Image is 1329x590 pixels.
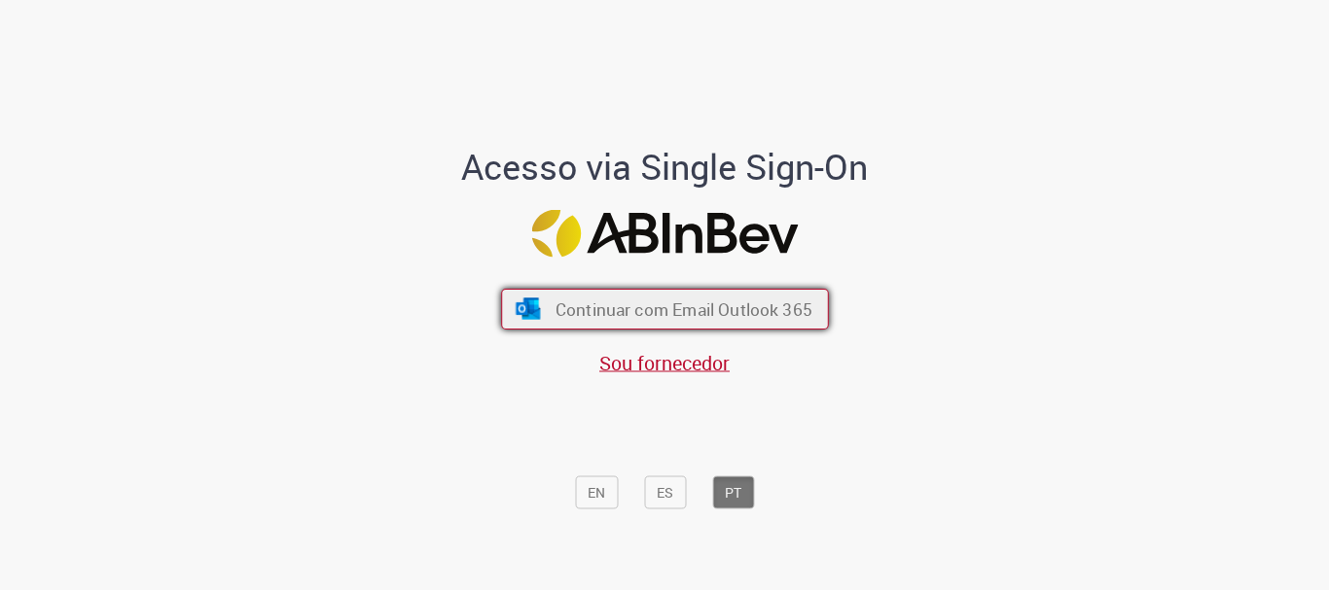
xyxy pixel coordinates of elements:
span: Continuar com Email Outlook 365 [555,298,811,321]
h1: Acesso via Single Sign-On [395,148,935,187]
button: EN [575,476,618,509]
button: PT [712,476,754,509]
img: ícone Azure/Microsoft 360 [514,298,542,320]
img: Logo ABInBev [531,210,798,258]
button: ícone Azure/Microsoft 360 Continuar com Email Outlook 365 [501,289,829,330]
a: Sou fornecedor [599,350,730,376]
button: ES [644,476,686,509]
